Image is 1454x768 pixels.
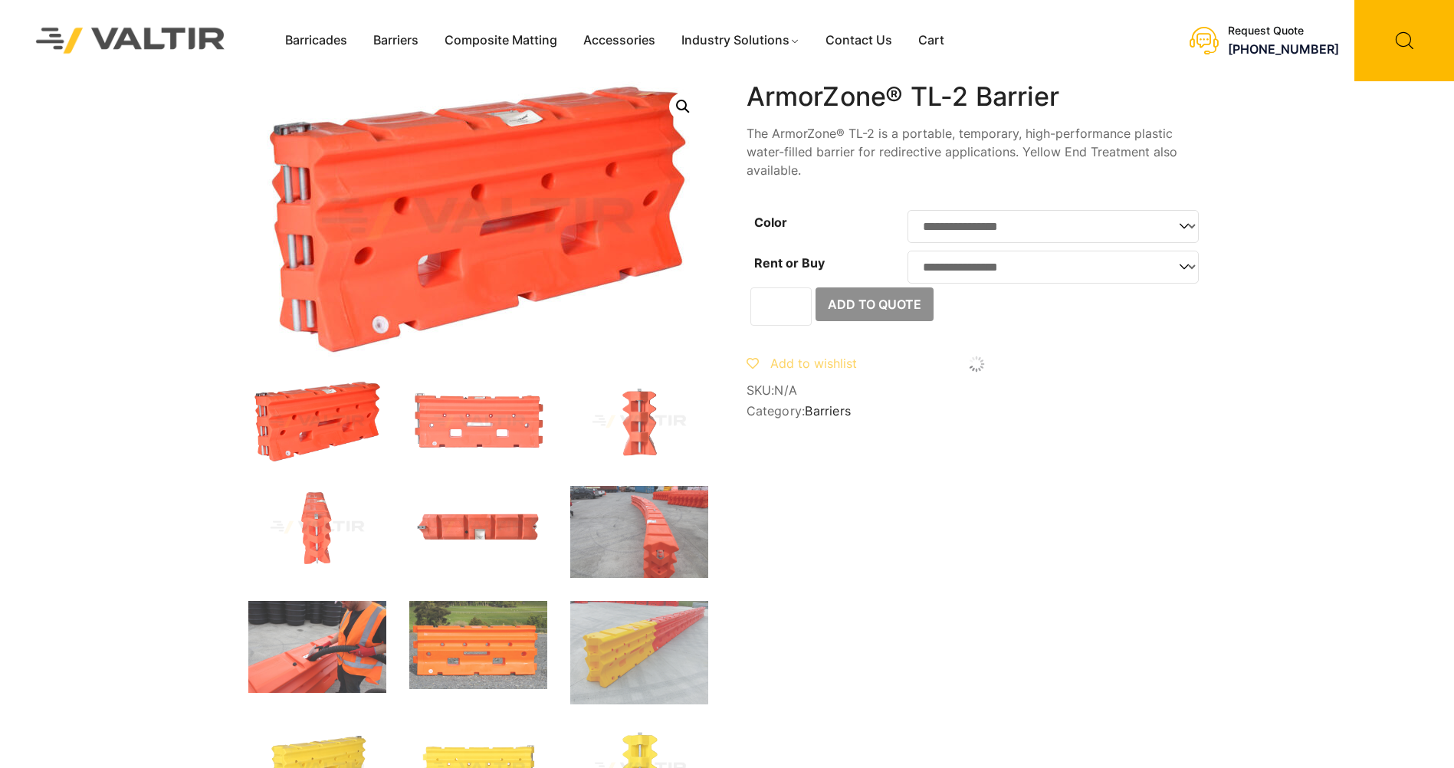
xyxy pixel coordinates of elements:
[1228,41,1339,57] a: [PHONE_NUMBER]
[816,287,934,321] button: Add to Quote
[750,287,812,326] input: Product quantity
[570,601,708,704] img: CIMG8790-2-scaled-1.jpg
[248,380,386,463] img: ArmorZone_Org_3Q.jpg
[570,380,708,463] img: Armorzone_Org_Side.jpg
[16,8,245,73] img: Valtir Rentals
[905,29,957,52] a: Cart
[668,29,813,52] a: Industry Solutions
[805,403,851,418] a: Barriers
[754,255,825,271] label: Rent or Buy
[774,382,797,398] span: N/A
[570,29,668,52] a: Accessories
[409,380,547,463] img: Armorzone_Org_Front.jpg
[570,486,708,578] img: IMG_8193-scaled-1.jpg
[409,601,547,689] img: ArmorZone-main-image-scaled-1.jpg
[272,29,360,52] a: Barricades
[754,215,787,230] label: Color
[747,404,1206,418] span: Category:
[747,124,1206,179] p: The ArmorZone® TL-2 is a portable, temporary, high-performance plastic water-filled barrier for r...
[747,383,1206,398] span: SKU:
[812,29,905,52] a: Contact Us
[432,29,570,52] a: Composite Matting
[747,81,1206,113] h1: ArmorZone® TL-2 Barrier
[248,486,386,569] img: Armorzone_Org_x1.jpg
[248,601,386,693] img: IMG_8185-scaled-1.jpg
[360,29,432,52] a: Barriers
[1228,25,1339,38] div: Request Quote
[409,486,547,569] img: Armorzone_Org_Top.jpg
